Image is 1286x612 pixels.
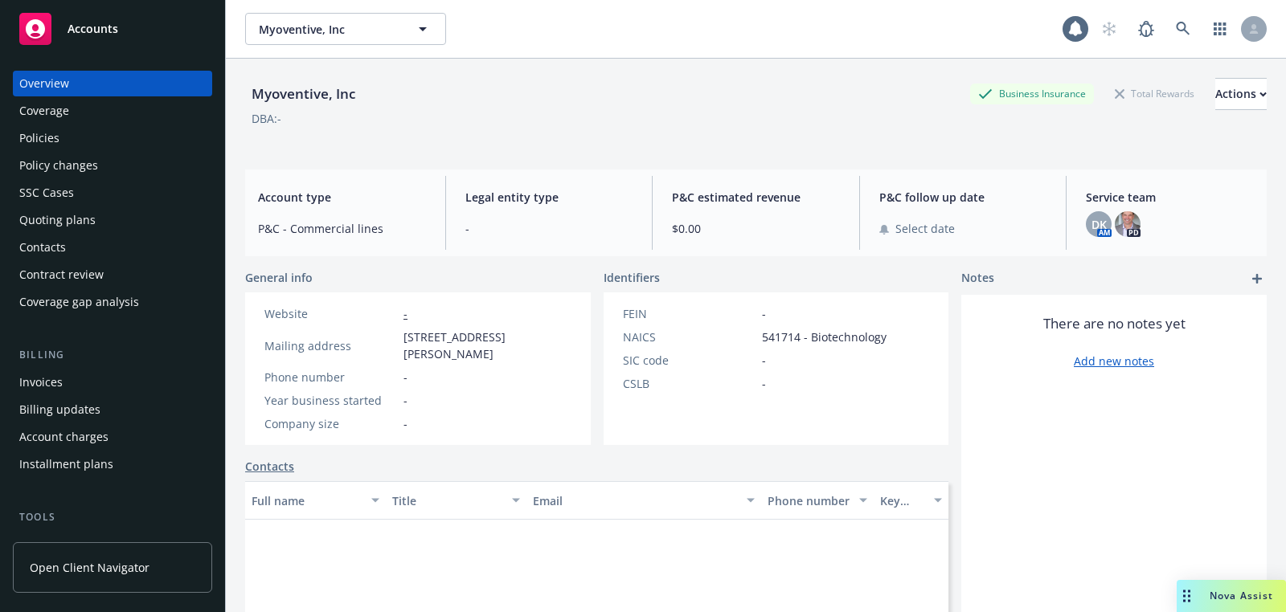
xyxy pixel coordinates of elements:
[762,328,887,345] span: 541714 - Biotechnology
[465,189,633,206] span: Legal entity type
[1215,79,1267,109] div: Actions
[879,189,1047,206] span: P&C follow up date
[19,207,96,233] div: Quoting plans
[19,451,113,477] div: Installment plans
[403,392,408,409] span: -
[245,84,362,104] div: Myoventive, Inc
[13,235,212,260] a: Contacts
[19,98,69,124] div: Coverage
[19,235,66,260] div: Contacts
[672,220,840,237] span: $0.00
[1086,189,1254,206] span: Service team
[13,207,212,233] a: Quoting plans
[19,369,63,395] div: Invoices
[1204,13,1236,45] a: Switch app
[13,153,212,178] a: Policy changes
[762,305,766,322] span: -
[68,22,118,35] span: Accounts
[403,415,408,432] span: -
[623,328,756,345] div: NAICS
[13,347,212,363] div: Billing
[258,189,426,206] span: Account type
[623,352,756,369] div: SIC code
[264,337,397,354] div: Mailing address
[13,125,212,151] a: Policies
[264,392,397,409] div: Year business started
[961,269,994,288] span: Notes
[1247,269,1267,288] a: add
[465,220,633,237] span: -
[874,481,948,520] button: Key contact
[1091,216,1107,233] span: DK
[1074,353,1154,369] a: Add new notes
[895,220,955,237] span: Select date
[1215,78,1267,110] button: Actions
[1177,580,1197,612] div: Drag to move
[1167,13,1199,45] a: Search
[672,189,840,206] span: P&C estimated revenue
[13,180,212,206] a: SSC Cases
[264,369,397,386] div: Phone number
[264,415,397,432] div: Company size
[1043,314,1186,333] span: There are no notes yet
[970,84,1094,104] div: Business Insurance
[19,71,69,96] div: Overview
[19,180,74,206] div: SSC Cases
[258,220,426,237] span: P&C - Commercial lines
[245,269,313,286] span: General info
[762,352,766,369] span: -
[19,397,100,422] div: Billing updates
[13,262,212,288] a: Contract review
[13,424,212,450] a: Account charges
[19,289,139,315] div: Coverage gap analysis
[403,369,408,386] span: -
[623,305,756,322] div: FEIN
[761,481,874,520] button: Phone number
[1093,13,1125,45] a: Start snowing
[245,13,446,45] button: Myoventive, Inc
[13,71,212,96] a: Overview
[13,289,212,315] a: Coverage gap analysis
[623,375,756,392] div: CSLB
[604,269,660,286] span: Identifiers
[13,509,212,525] div: Tools
[386,481,526,520] button: Title
[19,424,109,450] div: Account charges
[13,369,212,395] a: Invoices
[13,6,212,51] a: Accounts
[392,492,502,509] div: Title
[403,306,408,321] a: -
[1107,84,1202,104] div: Total Rewards
[252,110,281,127] div: DBA: -
[1210,589,1273,602] span: Nova Assist
[403,328,571,362] span: [STREET_ADDRESS][PERSON_NAME]
[259,21,398,38] span: Myoventive, Inc
[19,262,104,288] div: Contract review
[19,153,98,178] div: Policy changes
[13,98,212,124] a: Coverage
[252,492,362,509] div: Full name
[30,559,149,576] span: Open Client Navigator
[1177,580,1286,612] button: Nova Assist
[1115,211,1141,237] img: photo
[13,397,212,422] a: Billing updates
[526,481,761,520] button: Email
[245,481,386,520] button: Full name
[762,375,766,392] span: -
[264,305,397,322] div: Website
[19,125,59,151] div: Policies
[245,458,294,475] a: Contacts
[880,492,924,509] div: Key contact
[768,492,850,509] div: Phone number
[13,451,212,477] a: Installment plans
[1130,13,1162,45] a: Report a Bug
[533,492,737,509] div: Email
